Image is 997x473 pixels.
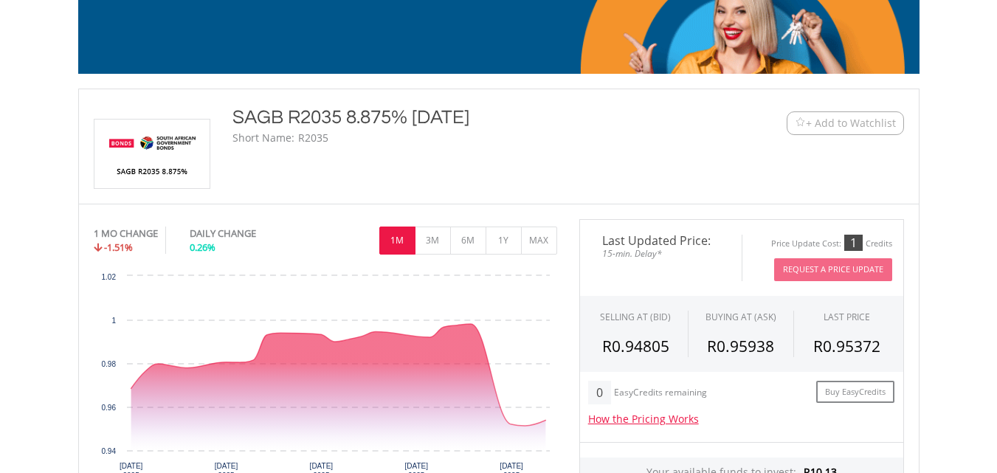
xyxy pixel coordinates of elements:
span: R0.95372 [813,336,880,356]
img: Watchlist [795,117,806,128]
text: 1.02 [101,273,116,281]
div: EasyCredits remaining [614,387,707,400]
div: Price Update Cost: [771,238,841,249]
span: 0.26% [190,241,215,254]
div: LAST PRICE [824,311,870,323]
img: EQU.ZA.R2035.png [97,120,207,188]
div: 0 [588,381,611,404]
text: 0.94 [101,447,116,455]
a: Buy EasyCredits [816,381,894,404]
text: 0.98 [101,360,116,368]
button: 1Y [486,227,522,255]
span: R0.95938 [707,336,774,356]
button: Request A Price Update [774,258,892,281]
span: R0.94805 [602,336,669,356]
div: SAGB R2035 8.875% [DATE] [232,104,696,131]
a: How the Pricing Works [588,412,699,426]
span: -1.51% [104,241,133,254]
button: 6M [450,227,486,255]
text: 1 [111,317,116,325]
div: Credits [866,238,892,249]
button: 3M [415,227,451,255]
div: DAILY CHANGE [190,227,306,241]
div: Short Name: [232,131,294,145]
span: BUYING AT (ASK) [706,311,776,323]
span: Last Updated Price: [591,235,731,246]
button: Watchlist + Add to Watchlist [787,111,904,135]
div: 1 MO CHANGE [94,227,158,241]
text: 0.96 [101,404,116,412]
div: R2035 [298,131,328,145]
div: 1 [844,235,863,251]
div: SELLING AT (BID) [600,311,671,323]
span: 15-min. Delay* [591,246,731,260]
button: 1M [379,227,415,255]
button: MAX [521,227,557,255]
span: + Add to Watchlist [806,116,896,131]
